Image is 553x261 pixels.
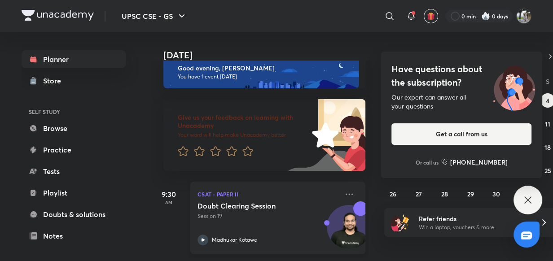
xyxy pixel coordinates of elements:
[163,56,359,88] img: evening
[151,200,187,205] p: AM
[486,62,542,111] img: ttu_illustration_new.svg
[412,187,426,201] button: October 27, 2025
[22,227,126,245] a: Notes
[178,131,309,139] p: Your word will help make Unacademy better
[22,184,126,202] a: Playlist
[197,201,309,210] h5: Doubt Clearing Session
[163,50,374,61] h4: [DATE]
[327,210,370,253] img: Avatar
[178,73,351,80] p: You have 1 event [DATE]
[391,213,409,231] img: referral
[391,123,531,145] button: Get a call from us
[22,72,126,90] a: Store
[467,190,474,198] abbr: October 29, 2025
[438,187,452,201] button: October 28, 2025
[151,189,187,200] h5: 9:30
[545,120,550,128] abbr: October 11, 2025
[22,141,126,159] a: Practice
[178,64,351,72] h6: Good evening, [PERSON_NAME]
[450,157,508,167] h6: [PHONE_NUMBER]
[419,223,529,231] p: Win a laptop, vouchers & more
[481,12,490,21] img: streak
[212,236,257,244] p: Madhukar Kotawe
[416,158,439,166] p: Or call us
[391,93,531,111] div: Our expert can answer all your questions
[22,104,126,119] h6: SELF STUDY
[22,205,126,223] a: Doubts & solutions
[22,10,94,21] img: Company Logo
[43,75,66,86] div: Store
[397,50,544,63] button: [DATE]
[463,187,478,201] button: October 29, 2025
[22,10,94,23] a: Company Logo
[416,190,422,198] abbr: October 27, 2025
[544,143,551,152] abbr: October 18, 2025
[22,162,126,180] a: Tests
[515,187,529,201] button: October 31, 2025
[197,189,338,200] p: CSAT - Paper II
[22,50,126,68] a: Planner
[22,119,126,137] a: Browse
[427,12,435,20] img: avatar
[546,96,549,105] abbr: October 4, 2025
[544,166,551,175] abbr: October 25, 2025
[390,190,396,198] abbr: October 26, 2025
[441,190,448,198] abbr: October 28, 2025
[441,157,508,167] a: [PHONE_NUMBER]
[456,51,485,63] span: [DATE]
[281,99,365,171] img: feedback_image
[391,62,531,89] h4: Have questions about the subscription?
[386,187,400,201] button: October 26, 2025
[546,77,549,86] abbr: Saturday
[489,187,503,201] button: October 30, 2025
[516,9,531,24] img: Anjali Ror
[197,212,338,220] p: Session 19
[178,113,309,130] h6: Give us your feedback on learning with Unacademy
[424,9,438,23] button: avatar
[116,7,193,25] button: UPSC CSE - GS
[492,190,500,198] abbr: October 30, 2025
[419,214,529,223] h6: Refer friends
